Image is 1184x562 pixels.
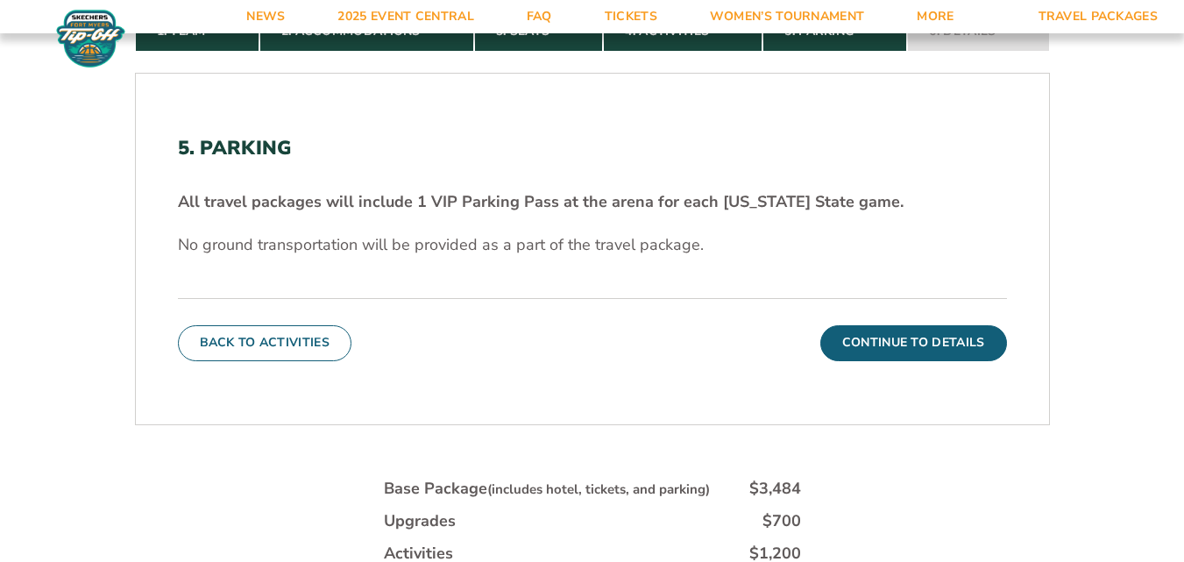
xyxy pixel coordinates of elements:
[178,137,1007,160] h2: 5. Parking
[820,325,1007,360] button: Continue To Details
[749,478,801,500] div: $3,484
[762,510,801,532] div: $700
[178,325,351,360] button: Back To Activities
[487,480,710,498] small: (includes hotel, tickets, and parking)
[178,234,1007,256] p: No ground transportation will be provided as a part of the travel package.
[384,478,710,500] div: Base Package
[178,191,904,212] strong: All travel packages will include 1 VIP Parking Pass at the arena for each [US_STATE] State game.
[384,510,456,532] div: Upgrades
[53,9,129,68] img: Fort Myers Tip-Off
